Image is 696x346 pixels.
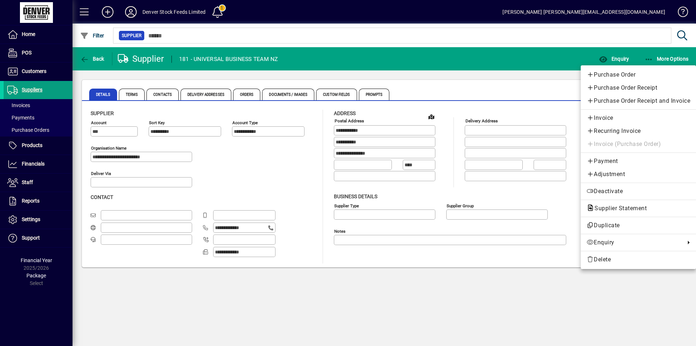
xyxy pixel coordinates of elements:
button: Deactivate supplier [581,185,696,198]
span: Purchase Order Receipt [587,84,690,92]
span: Delete [587,255,690,264]
span: Payment [587,157,690,166]
span: Enquiry [587,238,681,247]
span: Recurring Invoice [587,127,690,135]
span: Invoice [587,114,690,122]
span: Supplier Statement [587,205,650,212]
span: Purchase Order [587,70,690,79]
span: Adjustment [587,170,690,179]
span: Deactivate [587,187,690,196]
span: Duplicate [587,221,690,230]
span: Purchase Order Receipt and Invoice [587,97,690,105]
